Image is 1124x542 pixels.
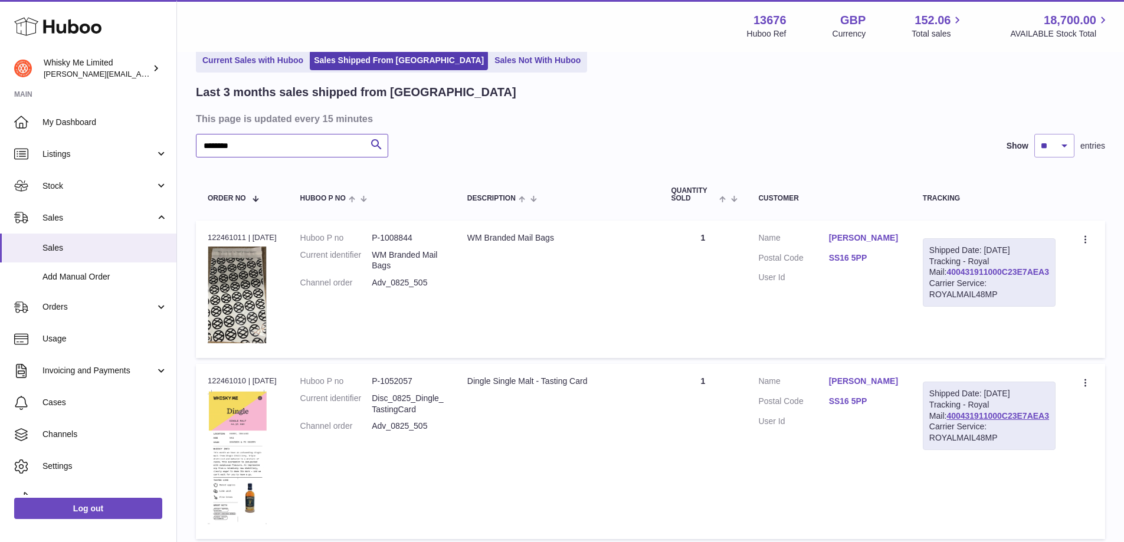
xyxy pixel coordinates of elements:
div: Shipped Date: [DATE] [929,245,1049,256]
dd: Disc_0825_Dingle_TastingCard [372,393,444,415]
span: Channels [42,429,168,440]
div: Shipped Date: [DATE] [929,388,1049,399]
span: Returns [42,492,168,504]
div: Carrier Service: ROYALMAIL48MP [929,278,1049,300]
img: 1752740722.png [208,390,267,524]
div: Whisky Me Limited [44,57,150,80]
dt: Channel order [300,421,372,432]
span: Usage [42,333,168,344]
div: Currency [833,28,866,40]
span: entries [1080,140,1105,152]
div: Tracking [923,195,1056,202]
dd: WM Branded Mail Bags [372,249,444,272]
dt: Huboo P no [300,376,372,387]
dt: User Id [758,416,828,427]
div: Customer [758,195,899,202]
dt: Postal Code [758,396,828,410]
div: WM Branded Mail Bags [467,232,648,244]
img: 1725358317.png [208,247,267,343]
label: Show [1007,140,1028,152]
span: Total sales [912,28,964,40]
div: Huboo Ref [747,28,787,40]
span: Sales [42,212,155,224]
span: Add Manual Order [42,271,168,283]
a: 18,700.00 AVAILABLE Stock Total [1010,12,1110,40]
a: Sales Not With Huboo [490,51,585,70]
span: Description [467,195,516,202]
img: frances@whiskyshop.com [14,60,32,77]
dt: User Id [758,272,828,283]
a: Current Sales with Huboo [198,51,307,70]
span: Invoicing and Payments [42,365,155,376]
a: Log out [14,498,162,519]
span: Orders [42,301,155,313]
dt: Channel order [300,277,372,288]
a: 152.06 Total sales [912,12,964,40]
a: Sales Shipped From [GEOGRAPHIC_DATA] [310,51,488,70]
dd: Adv_0825_505 [372,421,444,432]
a: 400431911000C23E7AEA3 [946,411,1049,421]
span: Huboo P no [300,195,346,202]
h3: This page is updated every 15 minutes [196,112,1102,125]
span: Cases [42,397,168,408]
div: Dingle Single Malt - Tasting Card [467,376,648,387]
div: 122461011 | [DATE] [208,232,277,243]
dt: Huboo P no [300,232,372,244]
dd: P-1052057 [372,376,444,387]
span: Stock [42,180,155,192]
span: Settings [42,461,168,472]
td: 1 [659,221,746,358]
h2: Last 3 months sales shipped from [GEOGRAPHIC_DATA] [196,84,516,100]
span: My Dashboard [42,117,168,128]
span: 18,700.00 [1044,12,1096,28]
div: 122461010 | [DATE] [208,376,277,386]
div: Tracking - Royal Mail: [923,382,1056,450]
dd: Adv_0825_505 [372,277,444,288]
span: Quantity Sold [671,187,716,202]
strong: GBP [840,12,866,28]
dt: Current identifier [300,249,372,272]
dt: Name [758,376,828,390]
span: AVAILABLE Stock Total [1010,28,1110,40]
a: SS16 5PP [829,252,899,264]
a: [PERSON_NAME] [829,232,899,244]
td: 1 [659,364,746,539]
span: [PERSON_NAME][EMAIL_ADDRESS][DOMAIN_NAME] [44,69,237,78]
a: [PERSON_NAME] [829,376,899,387]
a: 400431911000C23E7AEA3 [946,267,1049,277]
div: Tracking - Royal Mail: [923,238,1056,307]
dt: Postal Code [758,252,828,267]
div: Carrier Service: ROYALMAIL48MP [929,421,1049,444]
strong: 13676 [753,12,787,28]
dt: Current identifier [300,393,372,415]
span: Sales [42,242,168,254]
span: Listings [42,149,155,160]
span: 152.06 [915,12,951,28]
span: Order No [208,195,246,202]
dt: Name [758,232,828,247]
a: SS16 5PP [829,396,899,407]
dd: P-1008844 [372,232,444,244]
